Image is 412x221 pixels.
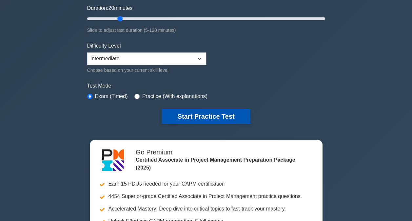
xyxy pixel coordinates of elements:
[87,42,121,50] label: Difficulty Level
[142,92,207,100] label: Practice (With explanations)
[87,4,133,12] label: Duration: minutes
[108,5,114,11] span: 20
[87,66,206,74] div: Choose based on your current skill level
[95,92,128,100] label: Exam (Timed)
[87,26,325,34] div: Slide to adjust test duration (5-120 minutes)
[87,82,325,90] label: Test Mode
[162,109,250,124] button: Start Practice Test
